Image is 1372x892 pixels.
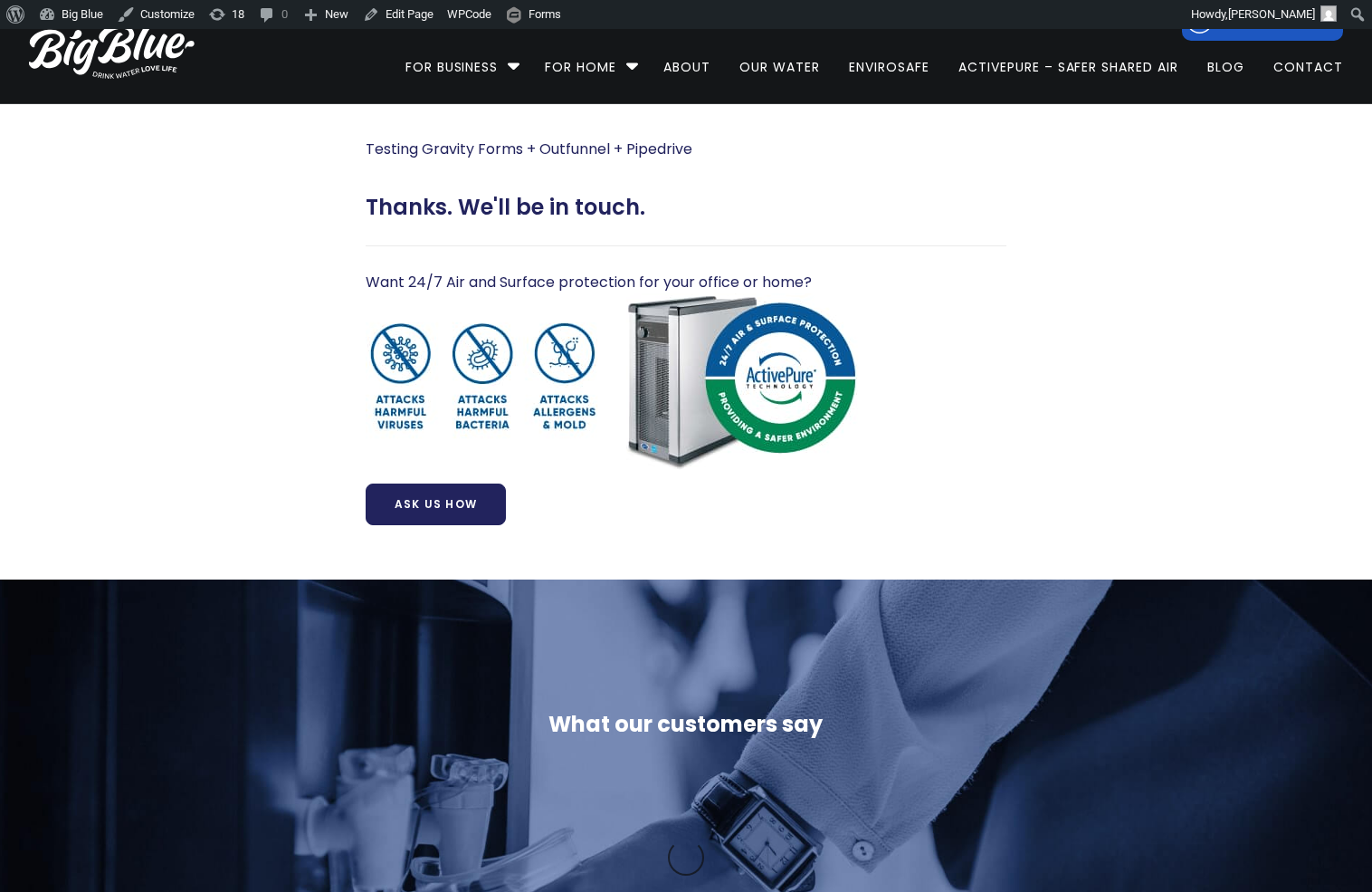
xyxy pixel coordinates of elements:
div: Want 24/7 Air and Surface protection for your office or home? [366,195,1006,547]
h3: Thanks. We'll be in touch. [366,195,1006,221]
p: Testing Gravity Forms + Outfunnel + Pipedrive [366,137,1006,162]
div: What our customers say [232,710,1140,739]
img: logo [29,24,195,79]
span: [PERSON_NAME] [1228,7,1315,21]
a: Ask Us How [366,484,506,525]
img: en-su.jpg [366,293,873,476]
